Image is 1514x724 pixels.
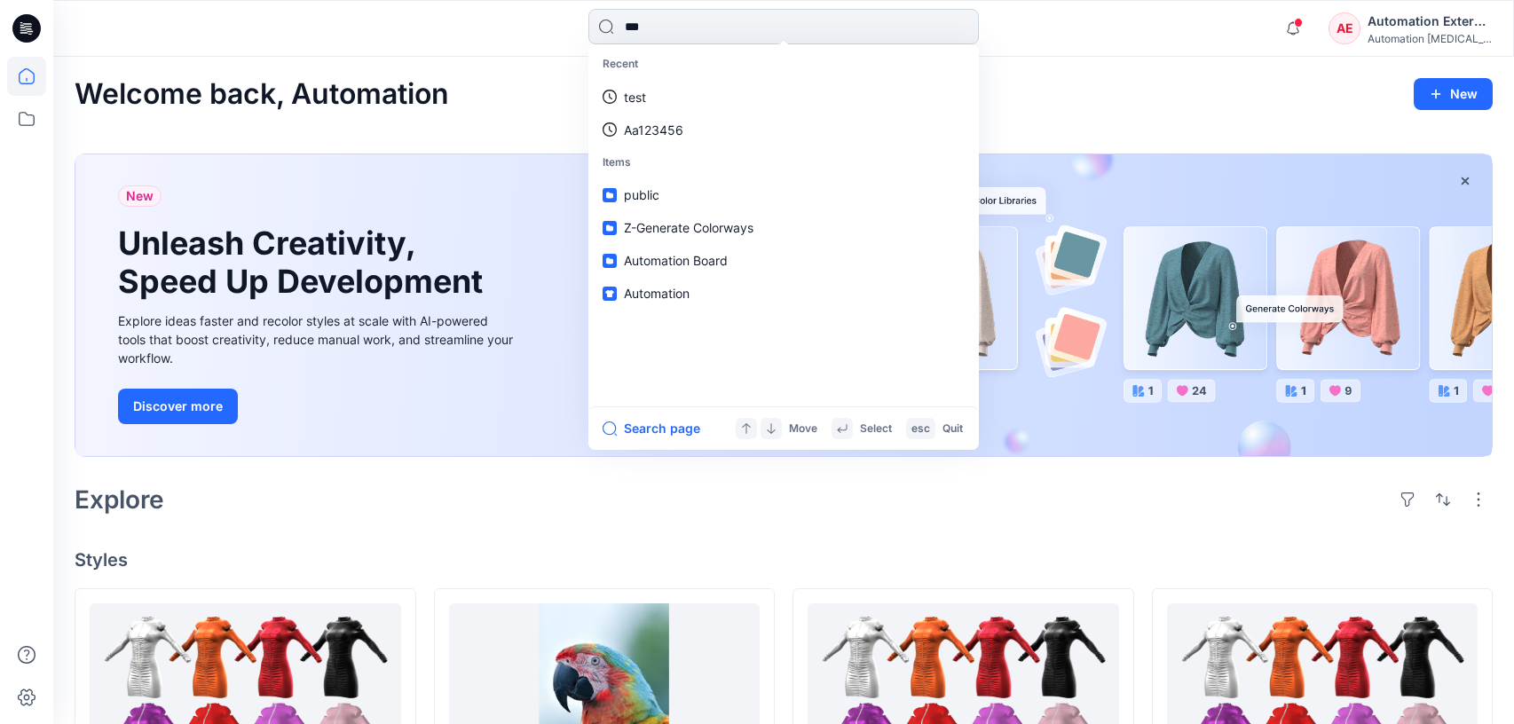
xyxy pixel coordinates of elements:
span: Z-Generate Colorways [624,220,753,235]
a: Automation Board [592,244,975,277]
a: Z-Generate Colorways [592,211,975,244]
span: Automation Board [624,253,728,268]
h1: Unleash Creativity, Speed Up Development [118,224,491,301]
p: Move [789,420,817,438]
div: Automation External [1368,11,1492,32]
a: Discover more [118,389,517,424]
p: Aa123456 [624,121,683,139]
span: New [126,185,154,207]
div: Automation [MEDICAL_DATA]... [1368,32,1492,45]
div: AE [1329,12,1360,44]
p: Quit [942,420,963,438]
button: New [1414,78,1493,110]
a: Aa123456 [592,114,975,146]
p: esc [911,420,930,438]
h2: Welcome back, Automation [75,78,449,111]
button: Search page [603,418,700,439]
a: public [592,178,975,211]
button: Discover more [118,389,238,424]
span: Automation [624,286,690,301]
h2: Explore [75,485,164,514]
p: Items [592,146,975,179]
h4: Styles [75,549,1493,571]
p: Recent [592,48,975,81]
a: test [592,81,975,114]
p: Select [860,420,892,438]
div: Explore ideas faster and recolor styles at scale with AI-powered tools that boost creativity, red... [118,311,517,367]
p: test [624,88,646,106]
span: public [624,187,659,202]
a: Automation [592,277,975,310]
